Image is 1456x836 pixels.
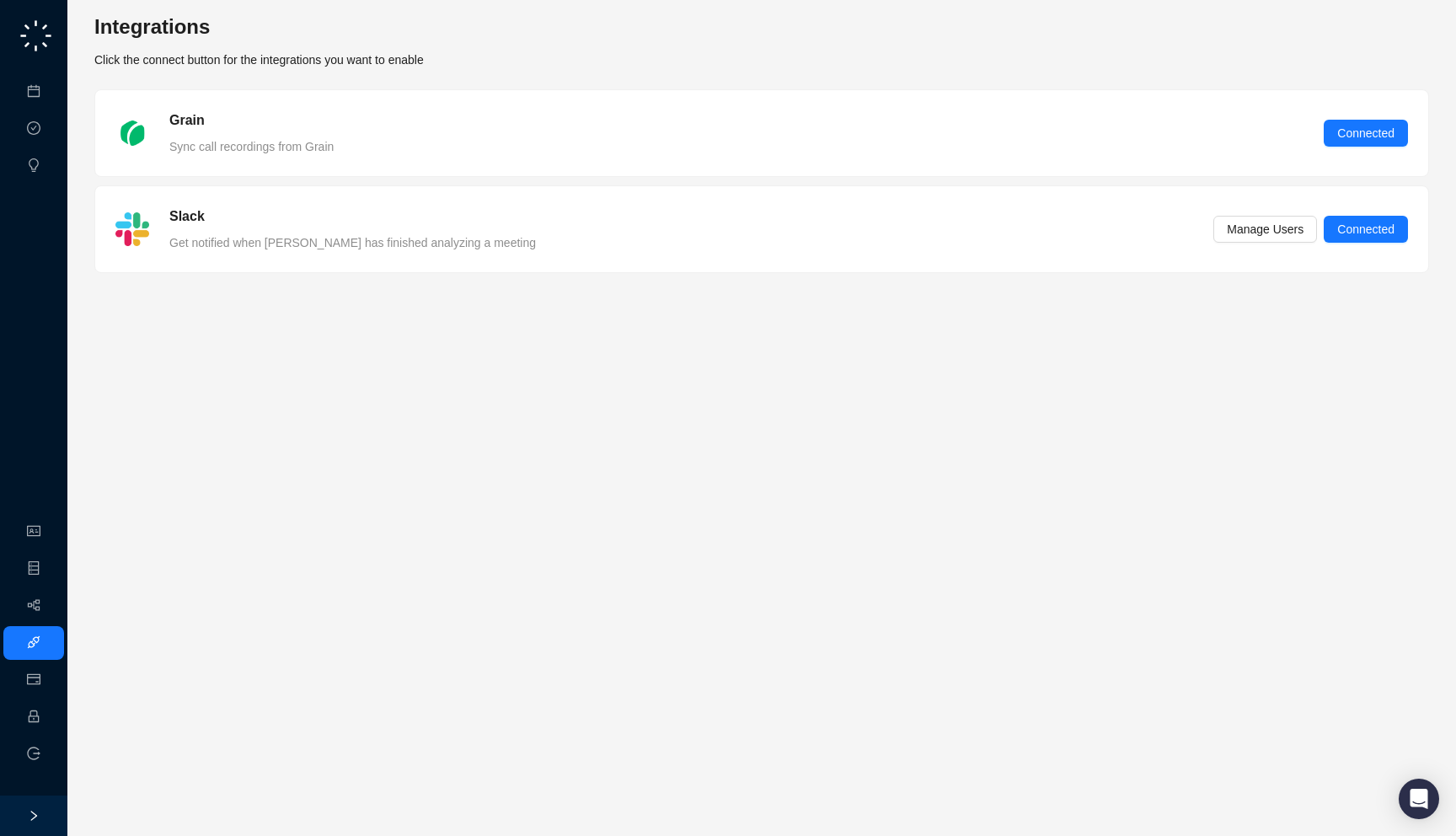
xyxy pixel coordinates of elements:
span: Manage Users [1227,220,1303,238]
div: Open Intercom Messenger [1399,779,1439,819]
span: Get notified when [PERSON_NAME] has finished analyzing a meeting [169,236,536,249]
img: slack-Cn3INd-T.png [115,212,149,246]
span: Sync call recordings from Grain [169,140,334,153]
button: Manage Users [1213,216,1317,243]
button: Connected [1324,120,1408,147]
img: grain-rgTwWAhv.png [115,116,149,150]
img: logo-small-C4UdH2pc.png [17,17,55,55]
h3: Integrations [94,13,1429,40]
button: Connected [1324,216,1408,243]
span: Connected [1337,124,1394,142]
span: Connected [1337,220,1394,238]
h5: Slack [169,206,205,227]
span: right [28,810,40,822]
h5: Grain [169,110,205,131]
span: Click the connect button for the integrations you want to enable [94,53,424,67]
span: logout [27,747,40,760]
